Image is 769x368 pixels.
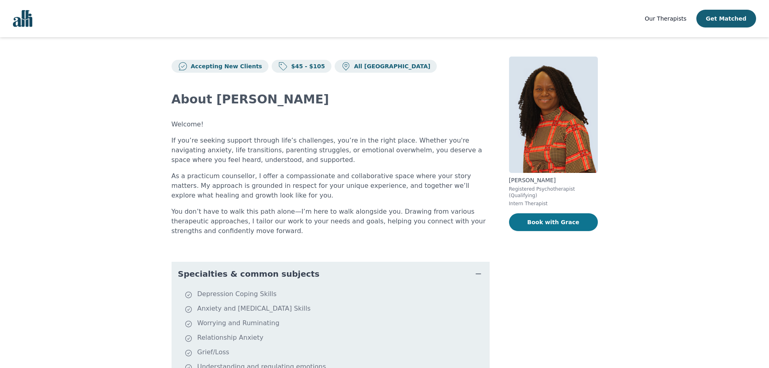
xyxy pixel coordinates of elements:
[184,304,486,315] li: Anxiety and [MEDICAL_DATA] Skills
[188,62,262,70] p: Accepting New Clients
[509,57,598,173] img: Grace_Nyamweya
[509,176,598,184] p: [PERSON_NAME]
[172,207,490,236] p: You don’t have to walk this path alone—I’m here to walk alongside you. Drawing from various thera...
[172,92,490,107] h2: About [PERSON_NAME]
[13,10,32,27] img: alli logo
[184,333,486,344] li: Relationship Anxiety
[172,171,490,200] p: As a practicum counsellor, I offer a compassionate and collaborative space where your story matte...
[288,62,325,70] p: $45 - $105
[509,200,598,207] p: Intern Therapist
[509,186,598,199] p: Registered Psychotherapist (Qualifying)
[184,289,486,301] li: Depression Coping Skills
[172,120,490,129] p: Welcome!
[351,62,430,70] p: All [GEOGRAPHIC_DATA]
[645,15,686,22] span: Our Therapists
[172,262,490,286] button: Specialties & common subjects
[184,347,486,359] li: Grief/Loss
[645,14,686,23] a: Our Therapists
[184,318,486,330] li: Worrying and Ruminating
[696,10,756,27] button: Get Matched
[178,268,320,280] span: Specialties & common subjects
[509,213,598,231] button: Book with Grace
[172,136,490,165] p: If you’re seeking support through life’s challenges, you’re in the right place. Whether you're na...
